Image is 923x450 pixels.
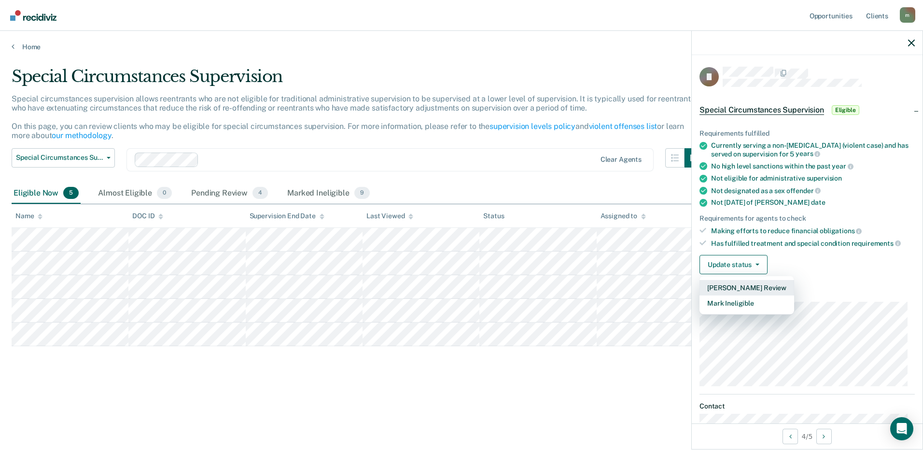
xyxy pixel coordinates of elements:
[699,105,824,115] span: Special Circumstances Supervision
[711,174,915,183] div: Not eligible for administrative
[52,131,112,140] a: our methodology
[601,212,646,220] div: Assigned to
[699,290,915,298] dt: Supervision
[354,187,370,199] span: 9
[12,67,704,94] div: Special Circumstances Supervision
[699,129,915,138] div: Requirements fulfilled
[699,402,915,410] dt: Contact
[786,187,821,195] span: offender
[807,174,842,182] span: supervision
[366,212,413,220] div: Last Viewed
[15,212,42,220] div: Name
[900,7,915,23] button: Profile dropdown button
[852,239,901,247] span: requirements
[711,239,915,248] div: Has fulfilled treatment and special condition
[16,154,103,162] span: Special Circumstances Supervision
[711,186,915,195] div: Not designated as a sex
[132,212,163,220] div: DOC ID
[900,7,915,23] div: m
[711,198,915,207] div: Not [DATE] of [PERSON_NAME]
[692,423,923,449] div: 4 / 5
[63,187,79,199] span: 5
[832,162,853,170] span: year
[692,95,923,126] div: Special Circumstances SupervisionEligible
[157,187,172,199] span: 0
[96,183,174,204] div: Almost Eligible
[250,212,324,220] div: Supervision End Date
[820,227,862,235] span: obligations
[699,295,794,311] button: Mark Ineligible
[783,429,798,444] button: Previous Opportunity
[699,255,768,274] button: Update status
[816,429,832,444] button: Next Opportunity
[12,94,695,141] p: Special circumstances supervision allows reentrants who are not eligible for traditional administ...
[252,187,268,199] span: 4
[489,122,575,131] a: supervision levels policy
[601,155,642,164] div: Clear agents
[832,105,859,115] span: Eligible
[811,198,825,206] span: date
[10,10,56,21] img: Recidiviz
[12,183,81,204] div: Eligible Now
[711,226,915,235] div: Making efforts to reduce financial
[483,212,504,220] div: Status
[189,183,270,204] div: Pending Review
[711,141,915,158] div: Currently serving a non-[MEDICAL_DATA] (violent case) and has served on supervision for 5
[699,280,794,295] button: [PERSON_NAME] Review
[12,42,911,51] a: Home
[711,162,915,170] div: No high level sanctions within the past
[890,417,913,440] div: Open Intercom Messenger
[285,183,372,204] div: Marked Ineligible
[796,150,820,157] span: years
[589,122,657,131] a: violent offenses list
[699,214,915,223] div: Requirements for agents to check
